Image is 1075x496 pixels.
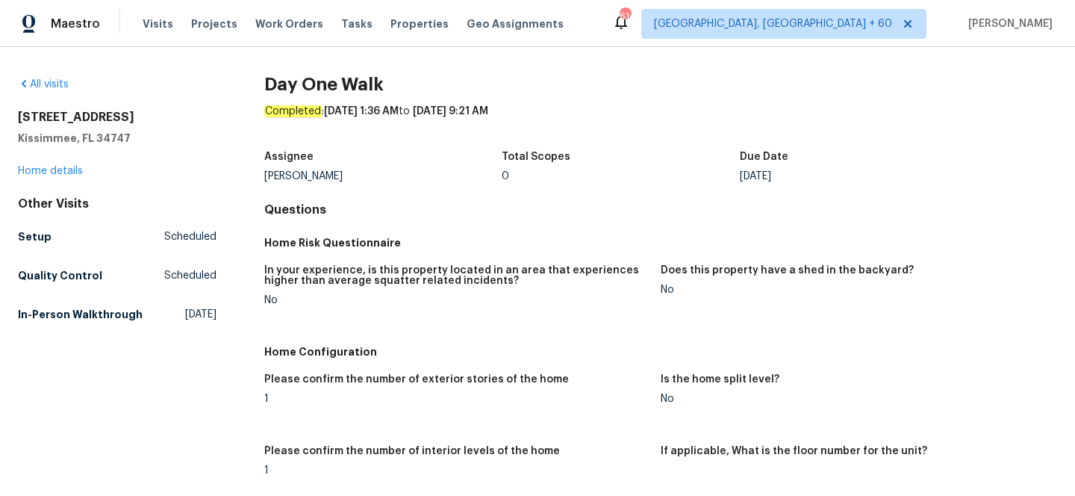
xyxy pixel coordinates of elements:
[164,229,216,244] span: Scheduled
[502,152,570,162] h5: Total Scopes
[620,9,630,24] div: 614
[264,171,502,182] div: [PERSON_NAME]
[740,171,978,182] div: [DATE]
[390,16,449,31] span: Properties
[264,77,1057,92] h2: Day One Walk
[18,166,83,176] a: Home details
[661,374,779,385] h5: Is the home split level?
[264,202,1057,217] h4: Questions
[18,268,102,283] h5: Quality Control
[18,79,69,90] a: All visits
[18,131,216,146] h5: Kissimmee, FL 34747
[962,16,1053,31] span: [PERSON_NAME]
[264,465,649,476] div: 1
[18,223,216,250] a: SetupScheduled
[264,344,1057,359] h5: Home Configuration
[18,110,216,125] h2: [STREET_ADDRESS]
[18,307,143,322] h5: In-Person Walkthrough
[413,106,488,117] span: [DATE] 9:21 AM
[185,307,216,322] span: [DATE]
[661,285,1045,295] div: No
[264,265,649,286] h5: In your experience, is this property located in an area that experiences higher than average squa...
[18,196,216,211] div: Other Visits
[264,104,1057,143] div: : to
[143,16,173,31] span: Visits
[18,262,216,289] a: Quality ControlScheduled
[264,152,314,162] h5: Assignee
[255,16,323,31] span: Work Orders
[661,265,914,276] h5: Does this property have a shed in the backyard?
[264,295,649,306] div: No
[264,235,1057,250] h5: Home Risk Questionnaire
[661,394,1045,404] div: No
[467,16,564,31] span: Geo Assignments
[502,171,740,182] div: 0
[740,152,788,162] h5: Due Date
[264,105,322,117] em: Completed
[341,19,373,29] span: Tasks
[51,16,100,31] span: Maestro
[264,446,560,456] h5: Please confirm the number of interior levels of the home
[654,16,892,31] span: [GEOGRAPHIC_DATA], [GEOGRAPHIC_DATA] + 60
[264,374,569,385] h5: Please confirm the number of exterior stories of the home
[164,268,216,283] span: Scheduled
[18,301,216,328] a: In-Person Walkthrough[DATE]
[324,106,399,117] span: [DATE] 1:36 AM
[661,446,927,456] h5: If applicable, What is the floor number for the unit?
[18,229,52,244] h5: Setup
[191,16,237,31] span: Projects
[264,394,649,404] div: 1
